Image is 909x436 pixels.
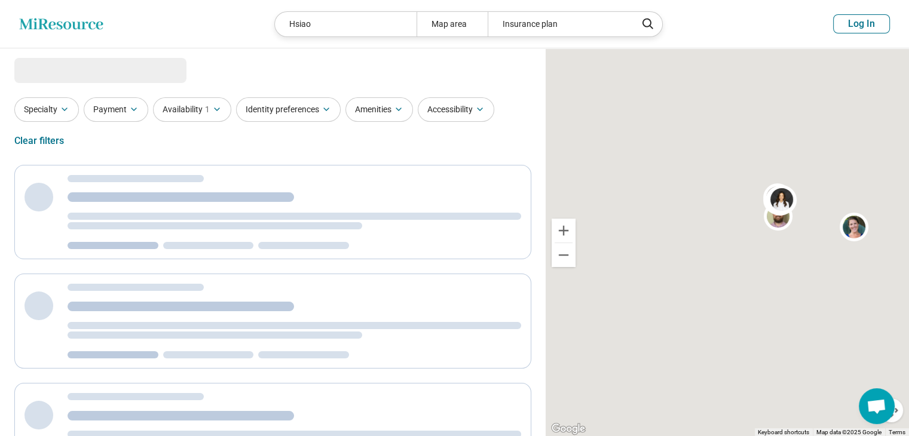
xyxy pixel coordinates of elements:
button: Log In [833,14,890,33]
span: Map data ©2025 Google [816,429,882,435]
span: Loading... [14,58,115,82]
button: Payment [84,97,148,122]
div: 2 [766,186,794,214]
button: Accessibility [418,97,494,122]
a: Terms (opens in new tab) [889,429,905,435]
div: Map area [417,12,488,36]
div: Open chat [859,388,895,424]
button: Amenities [345,97,413,122]
span: 1 [205,103,210,116]
button: Specialty [14,97,79,122]
button: Zoom out [552,243,576,267]
button: Availability1 [153,97,231,122]
div: Clear filters [14,127,64,155]
button: Zoom in [552,219,576,242]
div: Hsiao [275,12,417,36]
div: Insurance plan [488,12,629,36]
button: Identity preferences [236,97,341,122]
